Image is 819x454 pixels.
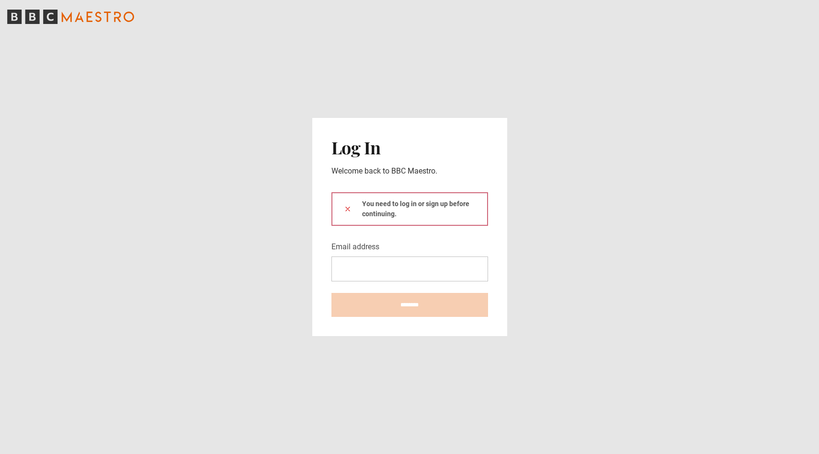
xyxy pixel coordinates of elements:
[331,241,379,253] label: Email address
[331,137,488,157] h2: Log In
[331,165,488,177] p: Welcome back to BBC Maestro.
[331,192,488,226] div: You need to log in or sign up before continuing.
[7,10,134,24] svg: BBC Maestro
